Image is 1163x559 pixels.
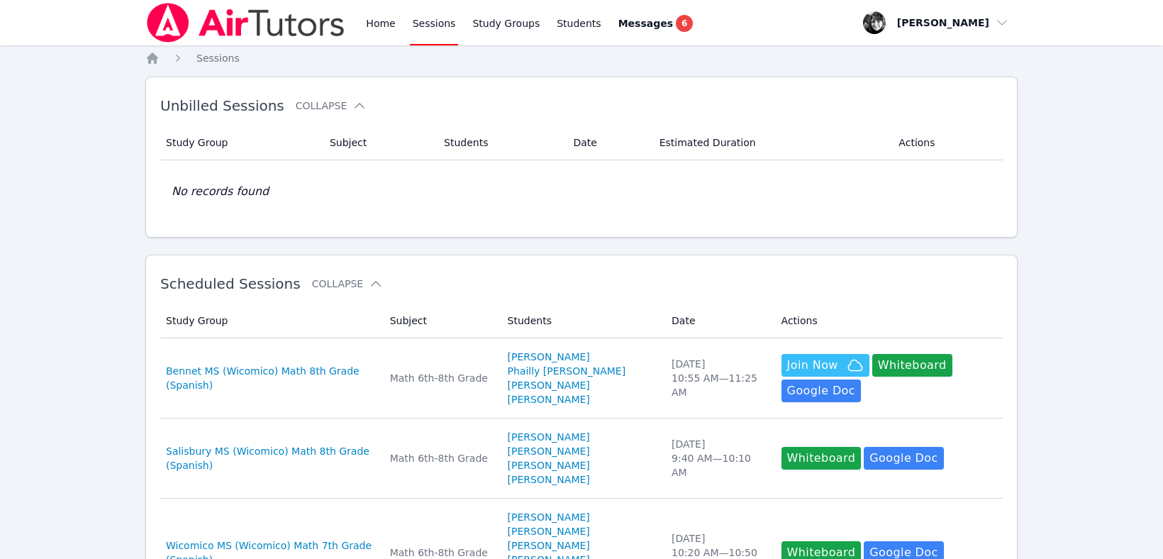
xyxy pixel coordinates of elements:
a: Google Doc [781,380,861,402]
a: [PERSON_NAME] [PERSON_NAME] [508,378,655,406]
th: Study Group [160,304,382,338]
th: Students [435,126,564,160]
th: Date [663,304,773,338]
button: Collapse [296,99,367,113]
div: [DATE] 9:40 AM — 10:10 AM [672,437,764,480]
tr: Bennet MS (Wicomico) Math 8th Grade (Spanish)Math 6th-8th Grade[PERSON_NAME]Phailly [PERSON_NAME]... [160,338,1003,419]
span: Sessions [196,52,240,64]
button: Whiteboard [781,447,862,470]
span: Join Now [787,357,838,374]
a: [PERSON_NAME] [508,472,590,487]
button: Collapse [312,277,383,291]
div: Math 6th-8th Grade [390,371,491,385]
span: Unbilled Sessions [160,97,284,114]
th: Students [499,304,664,338]
button: Join Now [781,354,869,377]
span: 6 [676,15,693,32]
th: Study Group [160,126,321,160]
tr: Salisbury MS (Wicomico) Math 8th Grade (Spanish)Math 6th-8th Grade[PERSON_NAME][PERSON_NAME][PERS... [160,419,1003,499]
td: No records found [160,160,1003,223]
th: Date [564,126,650,160]
span: Messages [618,16,673,31]
a: [PERSON_NAME] [508,458,590,472]
a: Salisbury MS (Wicomico) Math 8th Grade (Spanish) [166,444,373,472]
th: Actions [890,126,1003,160]
img: Air Tutors [145,3,346,43]
span: Scheduled Sessions [160,275,301,292]
th: Estimated Duration [651,126,891,160]
a: Google Doc [864,447,943,470]
nav: Breadcrumb [145,51,1018,65]
a: [PERSON_NAME] [PERSON_NAME] [508,510,655,538]
a: [PERSON_NAME] [508,350,590,364]
a: Phailly [PERSON_NAME] [508,364,626,378]
th: Actions [773,304,1003,338]
th: Subject [321,126,435,160]
div: [DATE] 10:55 AM — 11:25 AM [672,357,764,399]
th: Subject [382,304,499,338]
a: Sessions [196,51,240,65]
a: Bennet MS (Wicomico) Math 8th Grade (Spanish) [166,364,373,392]
button: Whiteboard [872,354,952,377]
div: Math 6th-8th Grade [390,451,491,465]
a: [PERSON_NAME] [508,430,590,444]
a: [PERSON_NAME] [508,444,590,458]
